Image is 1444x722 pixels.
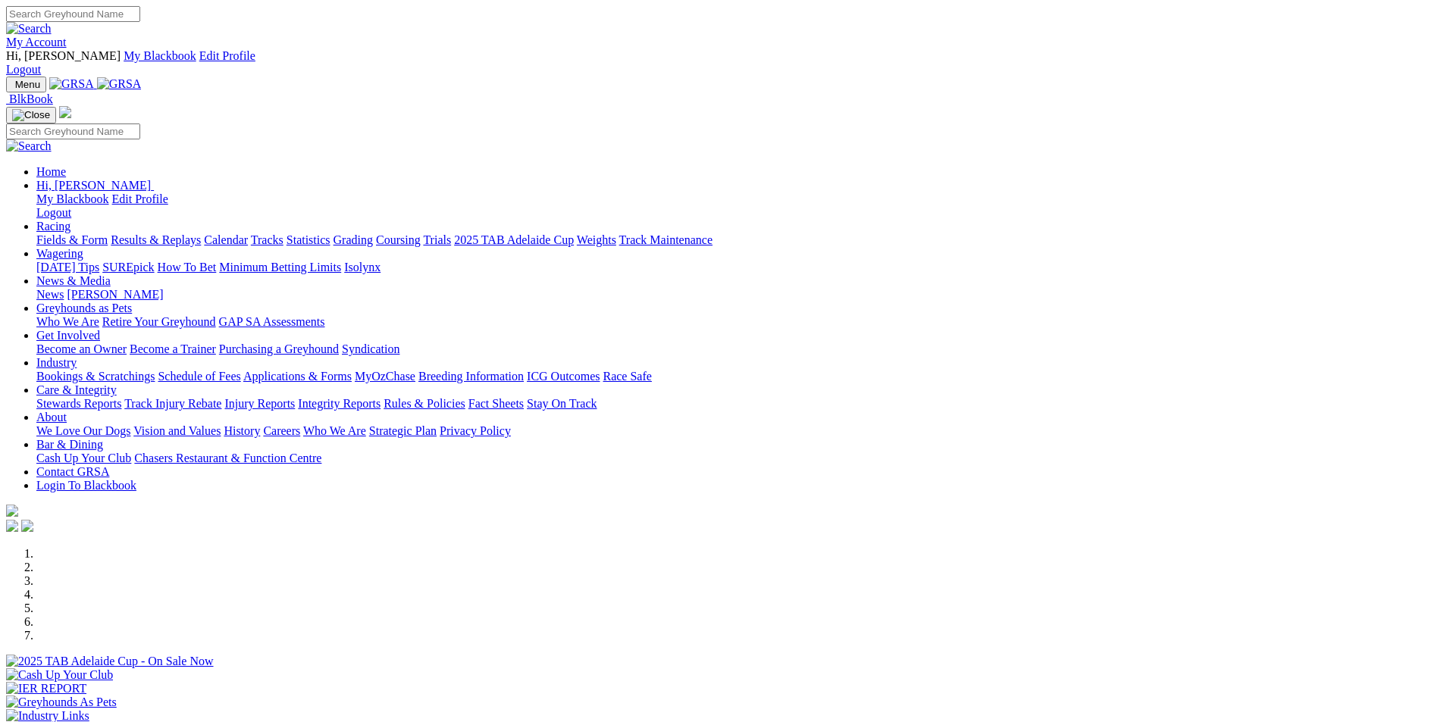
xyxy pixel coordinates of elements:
a: Applications & Forms [243,370,352,383]
div: Get Involved [36,342,1438,356]
span: Hi, [PERSON_NAME] [36,179,151,192]
a: Privacy Policy [440,424,511,437]
a: Racing [36,220,70,233]
img: 2025 TAB Adelaide Cup - On Sale Now [6,655,214,668]
button: Toggle navigation [6,77,46,92]
a: Edit Profile [199,49,255,62]
a: Results & Replays [111,233,201,246]
a: Schedule of Fees [158,370,240,383]
a: Fields & Form [36,233,108,246]
a: News [36,288,64,301]
a: Care & Integrity [36,383,117,396]
a: Isolynx [344,261,381,273]
a: My Blackbook [124,49,196,62]
a: My Account [6,36,67,48]
div: Care & Integrity [36,397,1438,411]
a: Track Injury Rebate [124,397,221,410]
img: twitter.svg [21,520,33,532]
img: logo-grsa-white.png [59,106,71,118]
a: Become an Owner [36,342,127,355]
div: Racing [36,233,1438,247]
a: History [224,424,260,437]
img: GRSA [49,77,94,91]
a: Bookings & Scratchings [36,370,155,383]
a: Statistics [287,233,330,246]
div: Bar & Dining [36,452,1438,465]
input: Search [6,6,140,22]
a: Who We Are [36,315,99,328]
a: Calendar [204,233,248,246]
a: Get Involved [36,329,100,342]
a: SUREpick [102,261,154,273]
img: logo-grsa-white.png [6,505,18,517]
a: Logout [6,63,41,76]
span: Hi, [PERSON_NAME] [6,49,121,62]
img: Greyhounds As Pets [6,695,117,709]
a: News & Media [36,274,111,287]
a: Race Safe [603,370,651,383]
a: Contact GRSA [36,465,109,478]
img: Search [6,22,52,36]
a: Greyhounds as Pets [36,302,132,314]
div: My Account [6,49,1438,77]
div: Greyhounds as Pets [36,315,1438,329]
a: Become a Trainer [130,342,216,355]
a: Chasers Restaurant & Function Centre [134,452,321,464]
a: GAP SA Assessments [219,315,325,328]
a: Syndication [342,342,399,355]
span: BlkBook [9,92,53,105]
a: Stewards Reports [36,397,121,410]
img: IER REPORT [6,682,86,695]
a: Hi, [PERSON_NAME] [36,179,154,192]
div: About [36,424,1438,438]
a: Who We Are [303,424,366,437]
a: Purchasing a Greyhound [219,342,339,355]
a: Wagering [36,247,83,260]
a: Injury Reports [224,397,295,410]
a: [DATE] Tips [36,261,99,273]
a: Vision and Values [133,424,221,437]
a: Breeding Information [418,370,524,383]
a: Stay On Track [527,397,597,410]
a: Cash Up Your Club [36,452,131,464]
a: Home [36,165,66,178]
div: Hi, [PERSON_NAME] [36,192,1438,220]
img: GRSA [97,77,142,91]
a: [PERSON_NAME] [67,288,163,301]
a: Weights [577,233,616,246]
a: MyOzChase [355,370,415,383]
img: Close [12,109,50,121]
button: Toggle navigation [6,107,56,123]
a: 2025 TAB Adelaide Cup [454,233,574,246]
a: ICG Outcomes [527,370,600,383]
a: Bar & Dining [36,438,103,451]
a: About [36,411,67,424]
a: Grading [334,233,373,246]
a: Logout [36,206,71,219]
a: Tracks [251,233,283,246]
a: Careers [263,424,300,437]
a: Industry [36,356,77,369]
img: Cash Up Your Club [6,668,113,682]
input: Search [6,123,140,139]
a: Fact Sheets [468,397,524,410]
a: Retire Your Greyhound [102,315,216,328]
img: Search [6,139,52,153]
a: We Love Our Dogs [36,424,130,437]
a: How To Bet [158,261,217,273]
a: Integrity Reports [298,397,381,410]
a: Track Maintenance [619,233,713,246]
a: My Blackbook [36,192,109,205]
a: Rules & Policies [384,397,465,410]
a: Coursing [376,233,421,246]
a: Minimum Betting Limits [219,261,341,273]
div: Wagering [36,261,1438,274]
span: Menu [15,79,40,90]
a: Edit Profile [112,192,168,205]
div: News & Media [36,288,1438,302]
a: BlkBook [6,92,53,105]
img: facebook.svg [6,520,18,532]
div: Industry [36,370,1438,383]
a: Trials [423,233,451,246]
a: Login To Blackbook [36,479,136,492]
